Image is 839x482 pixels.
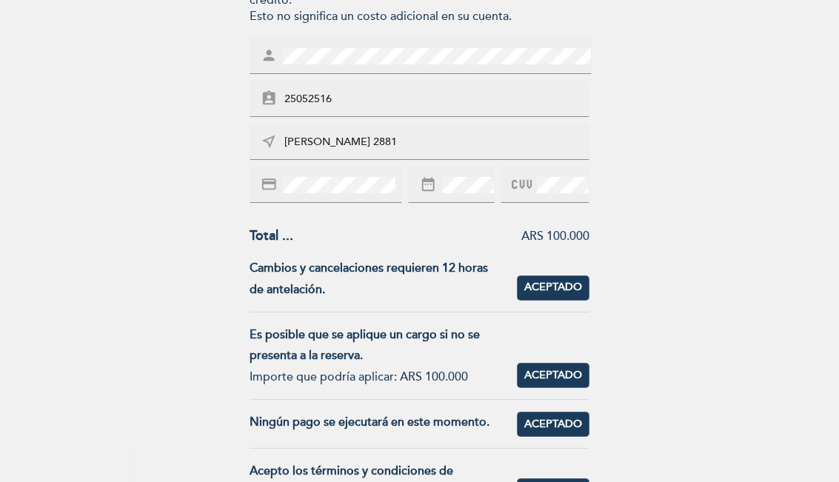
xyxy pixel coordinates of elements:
i: assignment_ind [261,90,277,107]
span: Aceptado [524,417,582,432]
div: Ningún pago se ejecutará en este momento. [250,412,517,437]
i: near_me [261,133,277,150]
button: Aceptado [517,412,589,437]
input: Documento de identidad o Número de Pasaporte [283,91,591,108]
input: Dirección [283,134,591,151]
i: credit_card [261,176,277,193]
div: Cambios y cancelaciones requieren 12 horas de antelación. [250,258,517,301]
span: Aceptado [524,280,582,295]
span: Total ... [250,227,293,244]
span: Aceptado [524,368,582,384]
i: person [261,47,277,64]
i: date_range [420,176,436,193]
button: Aceptado [517,363,589,388]
div: Es posible que se aplique un cargo si no se presenta a la reserva. [250,324,505,367]
button: Aceptado [517,275,589,301]
div: ARS 100.000 [293,228,589,245]
div: Importe que podría aplicar: ARS 100.000 [250,366,505,388]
